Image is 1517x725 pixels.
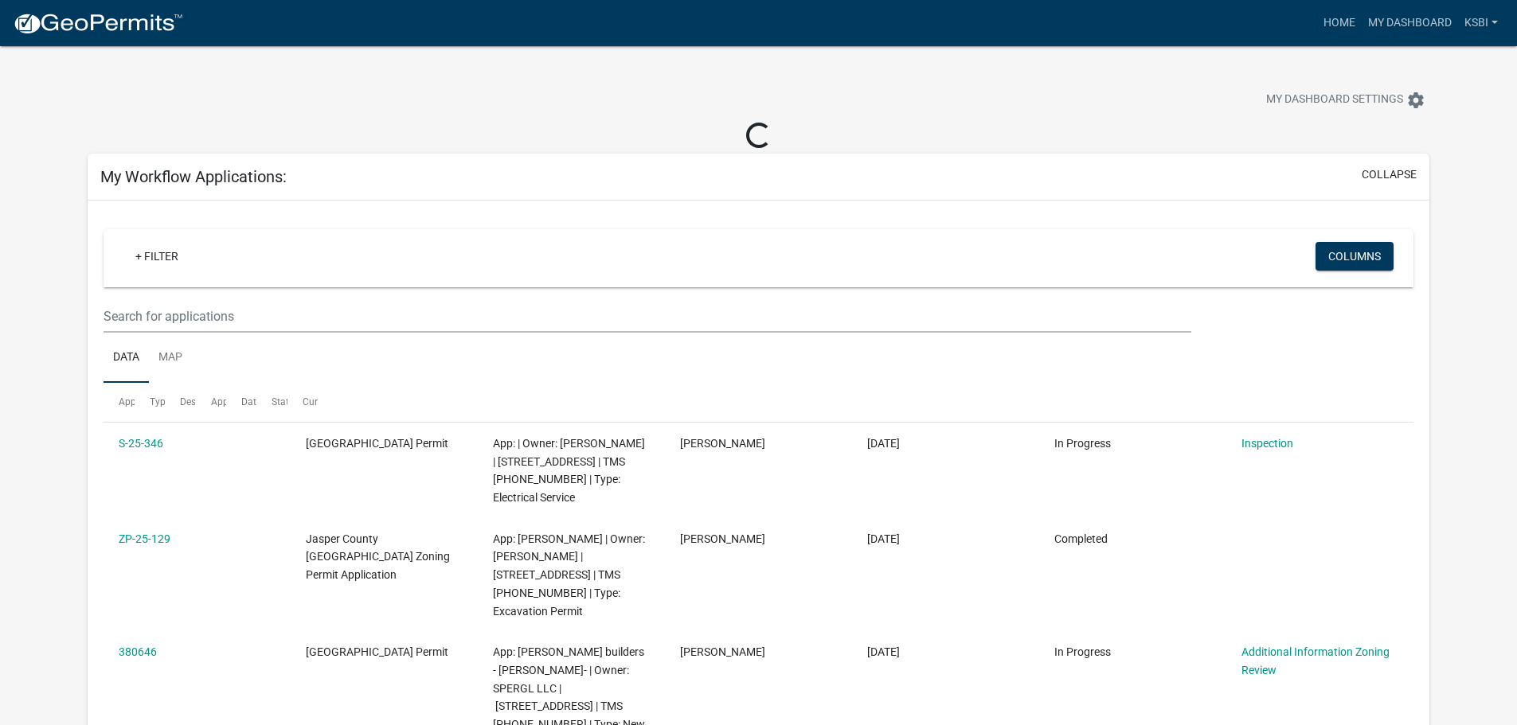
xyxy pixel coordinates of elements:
[226,383,256,421] datatable-header-cell: Date Created
[287,383,318,421] datatable-header-cell: Current Activity
[119,437,163,450] a: S-25-346
[256,383,287,421] datatable-header-cell: Status
[680,645,765,658] span: Kimberly Rogers
[104,383,134,421] datatable-header-cell: Application Number
[104,333,149,384] a: Data
[867,437,900,450] span: 08/14/2025
[680,532,765,545] span: Kimberly Rogers
[1266,91,1403,110] span: My Dashboard Settings
[1054,437,1111,450] span: In Progress
[135,383,165,421] datatable-header-cell: Type
[1253,84,1438,115] button: My Dashboard Settingssettings
[165,383,195,421] datatable-header-cell: Description
[119,645,157,658] a: 380646
[1406,91,1425,110] i: settings
[119,396,205,407] span: Application Number
[1362,166,1417,183] button: collapse
[119,532,170,545] a: ZP-25-129
[180,396,229,407] span: Description
[1316,242,1394,271] button: Columns
[241,396,297,407] span: Date Created
[104,300,1191,333] input: Search for applications
[195,383,225,421] datatable-header-cell: Applicant
[123,242,191,271] a: + Filter
[680,437,765,450] span: Kimberly Rogers
[306,437,448,450] span: Jasper County Building Permit
[149,333,192,384] a: Map
[211,396,252,407] span: Applicant
[272,396,299,407] span: Status
[1317,8,1362,38] a: Home
[1362,8,1458,38] a: My Dashboard
[150,396,170,407] span: Type
[100,167,287,186] h5: My Workflow Applications:
[306,645,448,658] span: Jasper County Building Permit
[306,532,450,582] span: Jasper County SC Zoning Permit Application
[867,532,900,545] span: 03/04/2025
[1241,437,1293,450] a: Inspection
[1054,532,1108,545] span: Completed
[1241,645,1390,676] a: Additional Information Zoning Review
[867,645,900,658] span: 02/25/2025
[303,396,369,407] span: Current Activity
[1458,8,1504,38] a: KSBI
[493,532,645,618] span: App: TOSKY KENNETH S | Owner: TOSKY KENNETH S | 13501 GRAYS HWY | TMS 058-00-02-018 | Type: Excav...
[493,437,645,504] span: App: | Owner: Ken Tosky | 342 MARISTINE LN | TMS 081-00-04-068 | Type: Electrical Service
[1054,645,1111,658] span: In Progress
